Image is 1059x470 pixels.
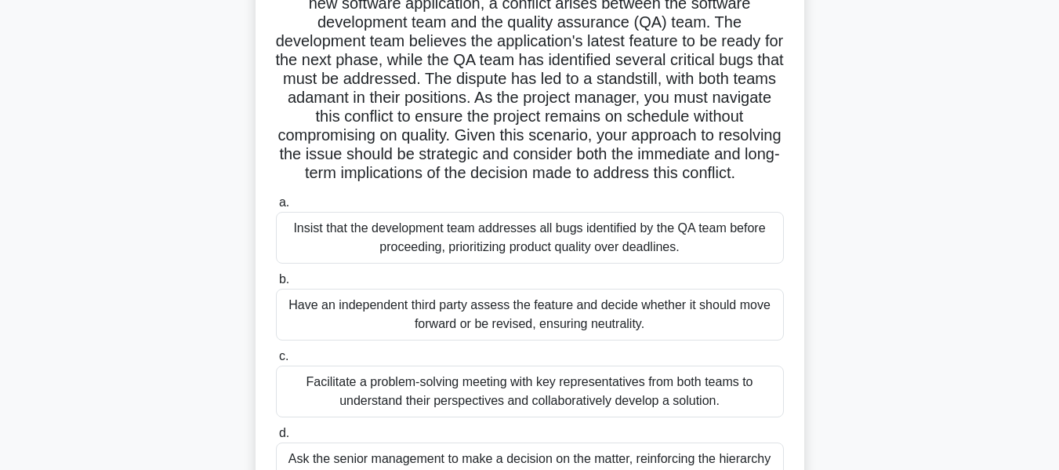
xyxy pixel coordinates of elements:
[276,289,784,341] div: Have an independent third party assess the feature and decide whether it should move forward or b...
[279,349,288,363] span: c.
[279,195,289,209] span: a.
[279,272,289,286] span: b.
[276,212,784,264] div: Insist that the development team addresses all bugs identified by the QA team before proceeding, ...
[279,426,289,439] span: d.
[276,366,784,417] div: Facilitate a problem-solving meeting with key representatives from both teams to understand their...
